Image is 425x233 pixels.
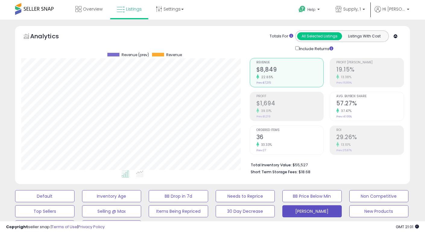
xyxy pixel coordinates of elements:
span: Profit [256,95,324,98]
div: Totals For [270,34,293,39]
span: 2025-08-11 21:01 GMT [396,224,419,230]
span: Hi [PERSON_NAME] [382,6,405,12]
i: Get Help [298,5,306,13]
small: Prev: $1,219 [256,115,271,118]
button: 30 Day Decrease [216,205,275,217]
span: Help [307,7,316,12]
span: $18.68 [299,169,310,175]
b: Short Term Storage Fees: [251,169,298,174]
button: Items Being Repriced [149,205,208,217]
button: Selling @ Max [82,205,141,217]
small: 33.33% [259,142,272,147]
strong: Copyright [6,224,28,230]
button: Inventory Age [82,190,141,202]
button: Listings With Cost [342,32,387,40]
h2: 19.15% [336,66,404,74]
div: Include Returns [291,45,341,52]
a: Privacy Policy [78,224,105,230]
h5: Analytics [30,32,71,42]
small: 22.65% [259,75,273,79]
a: Help [294,1,326,20]
small: Prev: 25.87% [336,148,352,152]
button: Needs to Reprice [216,190,275,202]
a: Hi [PERSON_NAME] [375,6,409,20]
span: Overview [83,6,103,12]
h2: $8,849 [256,66,324,74]
small: Prev: 41.66% [336,115,352,118]
h2: $1,694 [256,100,324,108]
span: Revenue [166,53,182,57]
span: ROI [336,129,404,132]
small: Prev: 16.89% [336,81,352,85]
span: Avg. Buybox Share [336,95,404,98]
div: seller snap | | [6,224,105,230]
h2: 36 [256,134,324,142]
button: Non Competitive [349,190,409,202]
button: Top Sellers [15,205,75,217]
small: Prev: 27 [256,148,266,152]
small: 37.47% [339,109,351,113]
button: [PERSON_NAME] [282,205,342,217]
small: Prev: $7,215 [256,81,271,85]
span: Ordered Items [256,129,324,132]
a: Terms of Use [52,224,77,230]
button: BB Price Below Min [282,190,342,202]
span: Revenue (prev) [122,53,149,57]
button: All Selected Listings [297,32,342,40]
b: Total Inventory Value: [251,162,292,168]
button: BB Drop in 7d [149,190,208,202]
h2: 29.26% [336,134,404,142]
span: Profit [PERSON_NAME] [336,61,404,64]
small: 13.10% [339,142,350,147]
span: Listings [126,6,142,12]
button: Default [15,190,75,202]
span: Revenue [256,61,324,64]
small: 39.01% [259,109,272,113]
h2: 57.27% [336,100,404,108]
span: Supply, 1 [343,6,361,12]
button: New Products [349,205,409,217]
li: $55,527 [251,161,399,168]
small: 13.38% [339,75,351,79]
